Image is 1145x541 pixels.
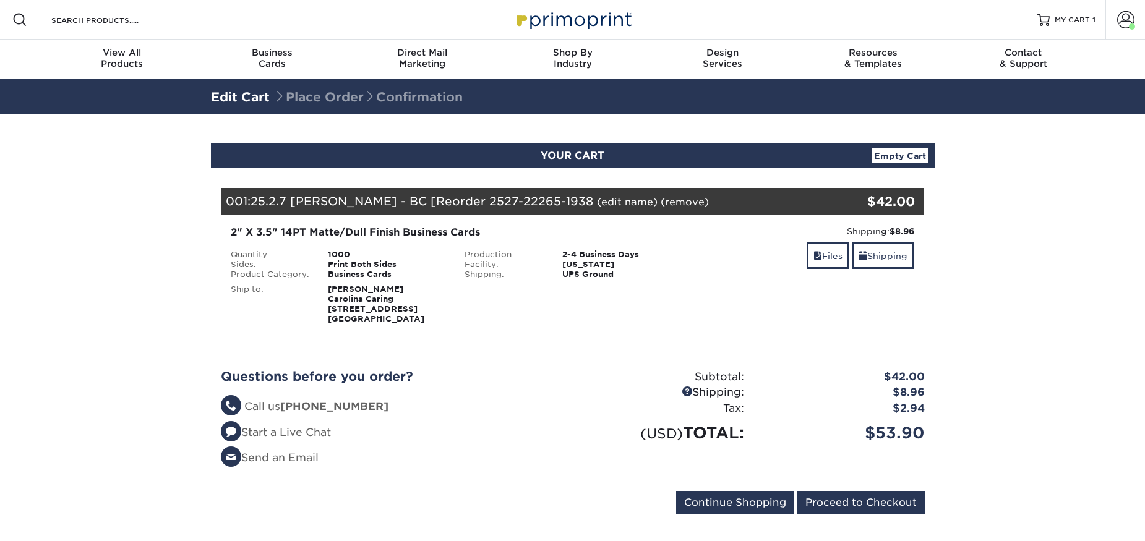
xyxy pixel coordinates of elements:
[251,194,593,208] span: 25.2.7 [PERSON_NAME] - BC [Reorder 2527-22265-1938
[676,491,794,514] input: Continue Shopping
[573,401,753,417] div: Tax:
[872,148,928,163] a: Empty Cart
[197,47,347,69] div: Cards
[890,226,914,236] strong: $8.96
[573,421,753,445] div: TOTAL:
[573,369,753,385] div: Subtotal:
[948,47,1099,69] div: & Support
[497,47,648,69] div: Industry
[347,47,497,69] div: Marketing
[661,196,709,208] a: (remove)
[221,451,319,464] a: Send an Email
[573,385,753,401] div: Shipping:
[813,251,822,261] span: files
[541,150,604,161] span: YOUR CART
[221,426,331,438] a: Start a Live Chat
[753,421,934,445] div: $53.90
[197,47,347,58] span: Business
[47,47,197,58] span: View All
[553,260,690,270] div: [US_STATE]
[455,250,553,260] div: Production:
[231,225,680,240] div: 2" X 3.5" 14PT Matte/Dull Finish Business Cards
[221,188,807,215] div: 001:
[798,47,948,58] span: Resources
[347,40,497,79] a: Direct MailMarketing
[553,250,690,260] div: 2-4 Business Days
[648,47,798,58] span: Design
[347,47,497,58] span: Direct Mail
[948,40,1099,79] a: Contact& Support
[497,40,648,79] a: Shop ByIndustry
[280,400,388,412] strong: [PHONE_NUMBER]
[852,242,914,269] a: Shipping
[797,491,925,514] input: Proceed to Checkout
[319,260,455,270] div: Print Both Sides
[455,270,553,279] div: Shipping:
[807,192,916,211] div: $42.00
[221,260,319,270] div: Sides:
[50,12,171,27] input: SEARCH PRODUCTS.....
[753,385,934,401] div: $8.96
[319,270,455,279] div: Business Cards
[47,40,197,79] a: View AllProducts
[497,47,648,58] span: Shop By
[221,399,564,415] li: Call us
[807,242,849,269] a: Files
[47,47,197,69] div: Products
[511,6,635,33] img: Primoprint
[197,40,347,79] a: BusinessCards
[455,260,553,270] div: Facility:
[1055,15,1090,25] span: MY CART
[211,90,270,104] a: Edit Cart
[798,40,948,79] a: Resources& Templates
[640,425,683,441] small: (USD)
[753,401,934,417] div: $2.94
[597,196,658,208] a: (edit name)
[553,270,690,279] div: UPS Ground
[648,47,798,69] div: Services
[699,225,915,237] div: Shipping:
[859,251,867,261] span: shipping
[798,47,948,69] div: & Templates
[948,47,1099,58] span: Contact
[221,284,319,324] div: Ship to:
[221,369,564,384] h2: Questions before you order?
[221,270,319,279] div: Product Category:
[753,369,934,385] div: $42.00
[221,250,319,260] div: Quantity:
[1092,15,1096,24] span: 1
[648,40,798,79] a: DesignServices
[319,250,455,260] div: 1000
[273,90,463,104] span: Place Order Confirmation
[328,284,424,323] strong: [PERSON_NAME] Carolina Caring [STREET_ADDRESS] [GEOGRAPHIC_DATA]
